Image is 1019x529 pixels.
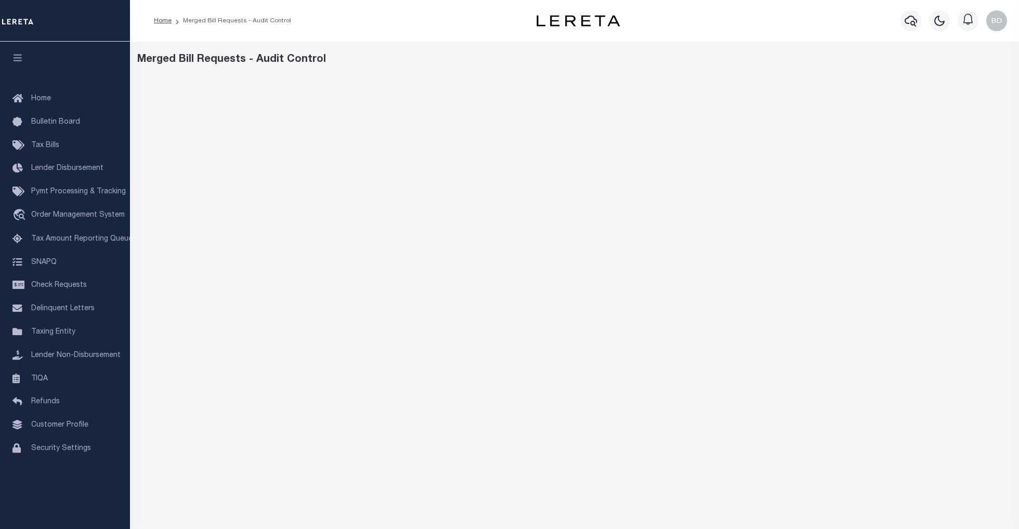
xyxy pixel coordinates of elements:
[137,52,1012,68] div: Merged Bill Requests - Audit Control
[31,118,80,126] span: Bulletin Board
[31,188,126,195] span: Pymt Processing & Tracking
[31,352,121,359] span: Lender Non-Disbursement
[172,16,291,25] li: Merged Bill Requests - Audit Control
[31,305,95,312] span: Delinquent Letters
[154,18,172,24] a: Home
[31,421,88,429] span: Customer Profile
[31,282,87,289] span: Check Requests
[31,375,48,382] span: TIQA
[31,211,125,219] span: Order Management System
[31,95,51,102] span: Home
[31,142,59,149] span: Tax Bills
[31,165,103,172] span: Lender Disbursement
[31,235,133,243] span: Tax Amount Reporting Queue
[31,258,57,266] span: SNAPQ
[537,15,620,27] img: logo-dark.svg
[31,398,60,405] span: Refunds
[31,328,75,336] span: Taxing Entity
[31,445,91,452] span: Security Settings
[986,10,1007,31] img: svg+xml;base64,PHN2ZyB4bWxucz0iaHR0cDovL3d3dy53My5vcmcvMjAwMC9zdmciIHBvaW50ZXItZXZlbnRzPSJub25lIi...
[12,209,29,222] i: travel_explore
